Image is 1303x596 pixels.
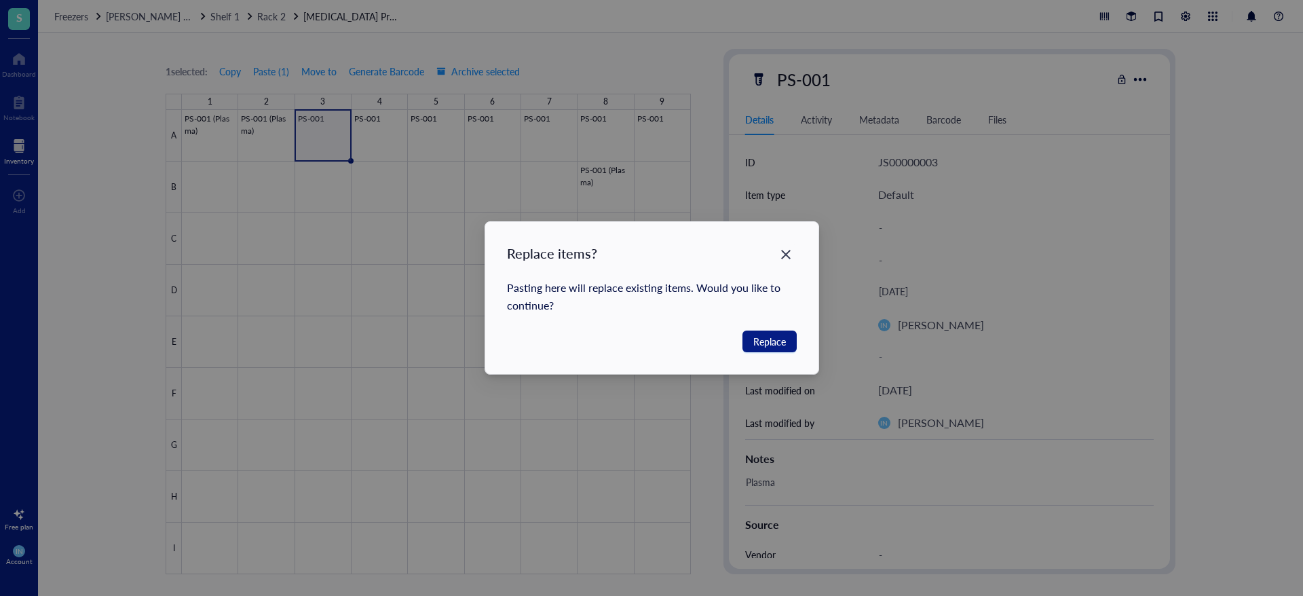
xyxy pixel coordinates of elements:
[753,334,785,349] span: Replace
[774,246,796,263] span: Close
[507,244,797,263] div: Replace items?
[507,279,797,314] div: Pasting here will replace existing items. Would you like to continue?
[774,244,796,265] button: Close
[742,331,796,352] button: Replace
